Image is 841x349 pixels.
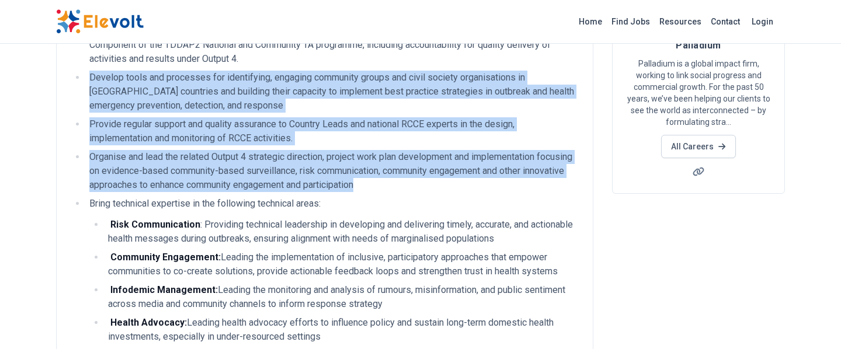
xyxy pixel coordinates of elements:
[86,71,579,113] li: Develop tools and processes for identifying, engaging community groups and civil society organisa...
[745,10,780,33] a: Login
[574,12,607,31] a: Home
[706,12,745,31] a: Contact
[110,252,221,263] strong: Community Engagement:
[105,316,579,344] li: Leading health advocacy efforts to influence policy and sustain long-term domestic health investm...
[110,317,187,328] strong: Health Advocacy:
[655,12,706,31] a: Resources
[86,150,579,192] li: Organise and lead the related Output 4 strategic direction, project work plan development and imp...
[86,117,579,145] li: Provide regular support and quality assurance to Country Leads and national RCCE experts in the d...
[607,12,655,31] a: Find Jobs
[105,283,579,311] li: Leading the monitoring and analysis of rumours, misinformation, and public sentiment across media...
[105,218,579,246] li: : Providing technical leadership in developing and delivering timely, accurate, and actionable he...
[661,135,735,158] a: All Careers
[676,40,721,51] span: Palladium
[86,24,579,66] li: Provide leadership and stewardship of design and implementation of Palladium’s strategy for the C...
[110,284,218,295] strong: Infodemic Management:
[56,9,144,34] img: Elevolt
[783,293,841,349] iframe: Chat Widget
[627,58,770,128] p: Palladium is a global impact firm, working to link social progress and commercial growth. For the...
[110,219,200,230] strong: Risk Communication
[105,250,579,278] li: Leading the implementation of inclusive, participatory approaches that empower communities to co-...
